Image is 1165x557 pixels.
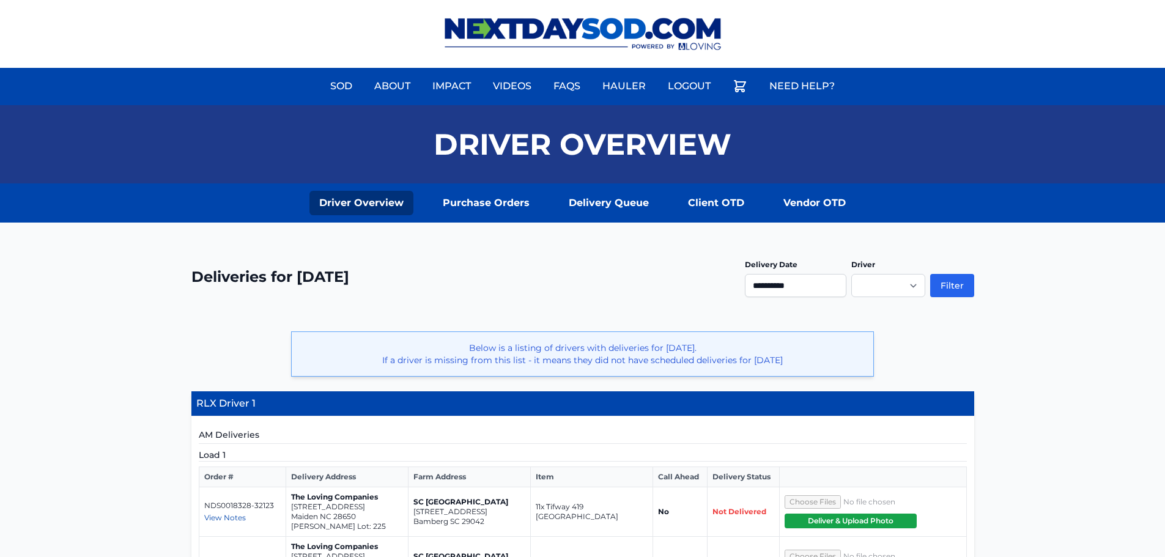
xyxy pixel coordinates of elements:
a: Hauler [595,72,653,101]
th: Order # [199,467,286,487]
span: Not Delivered [712,507,766,516]
p: Below is a listing of drivers with deliveries for [DATE]. If a driver is missing from this list -... [301,342,864,366]
p: Maiden NC 28650 [291,512,403,522]
a: Vendor OTD [774,191,856,215]
h1: Driver Overview [434,130,731,159]
th: Delivery Address [286,467,409,487]
a: Client OTD [678,191,754,215]
span: View Notes [204,513,246,522]
th: Item [531,467,653,487]
p: NDS0018328-32123 [204,501,281,511]
button: Filter [930,274,974,297]
a: Purchase Orders [433,191,539,215]
h4: RLX Driver 1 [191,391,974,416]
p: The Loving Companies [291,542,403,551]
p: [PERSON_NAME] Lot: 225 [291,522,403,531]
th: Delivery Status [707,467,779,487]
th: Farm Address [409,467,531,487]
h5: Load 1 [199,449,967,462]
a: Impact [425,72,478,101]
p: Bamberg SC 29042 [413,517,525,526]
h5: AM Deliveries [199,429,967,444]
label: Delivery Date [745,260,797,269]
td: 11x Tifway 419 [GEOGRAPHIC_DATA] [531,487,653,537]
a: Videos [486,72,539,101]
h2: Deliveries for [DATE] [191,267,349,287]
a: Delivery Queue [559,191,659,215]
p: SC [GEOGRAPHIC_DATA] [413,497,525,507]
a: About [367,72,418,101]
a: FAQs [546,72,588,101]
p: [STREET_ADDRESS] [291,502,403,512]
th: Call Ahead [653,467,708,487]
a: Driver Overview [309,191,413,215]
p: [STREET_ADDRESS] [413,507,525,517]
a: Need Help? [762,72,842,101]
a: Logout [660,72,718,101]
a: Sod [323,72,360,101]
strong: No [658,507,669,516]
label: Driver [851,260,875,269]
p: The Loving Companies [291,492,403,502]
button: Deliver & Upload Photo [785,514,917,528]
